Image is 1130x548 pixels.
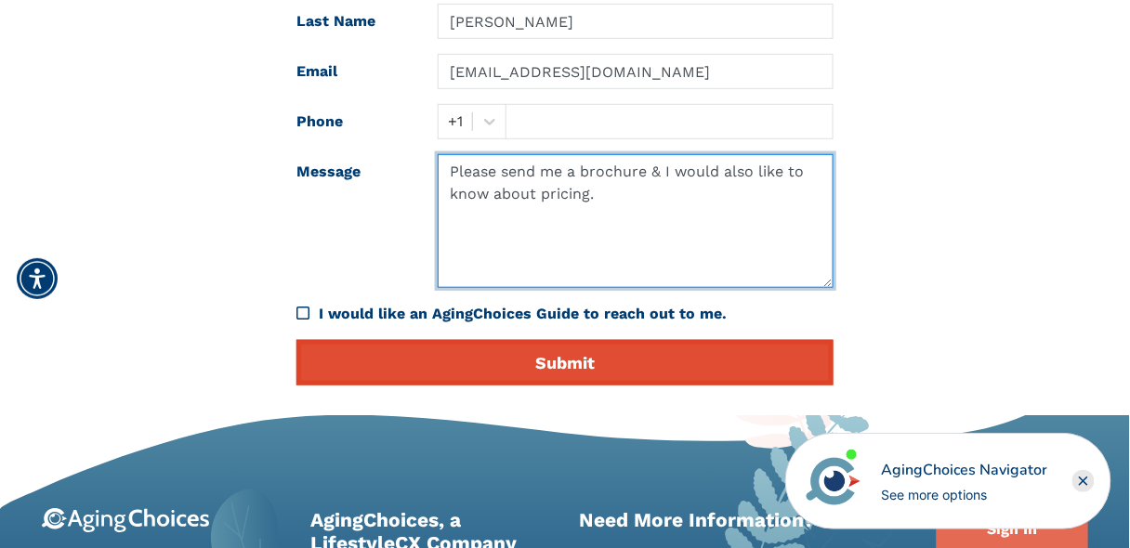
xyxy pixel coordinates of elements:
h2: Need More Information? [579,508,909,531]
label: Email [282,54,424,89]
div: I would like an AgingChoices Guide to reach out to me. [296,303,834,325]
img: avatar [802,450,865,513]
label: Last Name [282,4,424,39]
img: 9-logo.svg [42,508,210,533]
label: Phone [282,104,424,139]
button: Submit [296,340,834,385]
div: I would like an AgingChoices Guide to reach out to me. [319,303,834,325]
div: Accessibility Menu [17,258,58,299]
div: See more options [881,485,1047,504]
label: Message [282,154,424,288]
div: Close [1072,470,1095,492]
div: AgingChoices Navigator [881,459,1047,481]
textarea: Please send me a brochure & I would also like to know about pricing. [438,154,834,288]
